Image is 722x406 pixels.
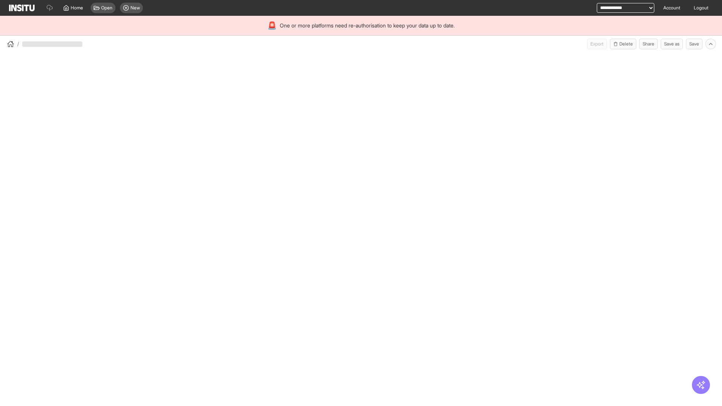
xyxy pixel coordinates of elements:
[280,22,455,29] span: One or more platforms need re-authorisation to keep your data up to date.
[661,39,683,49] button: Save as
[610,39,636,49] button: Delete
[639,39,658,49] button: Share
[6,39,19,48] button: /
[267,20,277,31] div: 🚨
[587,39,607,49] span: Can currently only export from Insights reports.
[71,5,83,11] span: Home
[587,39,607,49] button: Export
[130,5,140,11] span: New
[686,39,702,49] button: Save
[101,5,112,11] span: Open
[17,40,19,48] span: /
[9,5,35,11] img: Logo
